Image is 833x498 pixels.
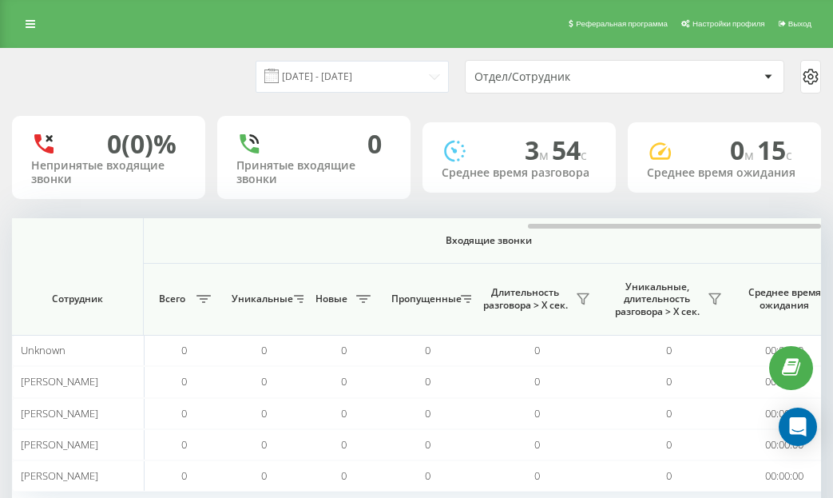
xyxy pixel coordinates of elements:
span: Реферальная программа [576,19,668,28]
span: c [581,146,587,164]
span: Входящие звонки [185,234,792,247]
span: 0 [534,406,540,420]
span: Новые [311,293,351,305]
div: Среднее время разговора [442,166,597,180]
span: м [744,146,757,164]
span: 0 [341,437,347,452]
div: Среднее время ожидания [647,166,802,180]
span: Настройки профиля [692,19,765,28]
span: 0 [425,406,430,420]
span: 3 [525,133,552,167]
span: 0 [181,406,187,420]
span: 54 [552,133,587,167]
div: 0 (0)% [107,129,177,159]
span: Уникальные, длительность разговора > Х сек. [611,281,703,318]
span: [PERSON_NAME] [21,437,98,452]
span: 0 [261,468,267,483]
div: Open Intercom Messenger [779,408,817,446]
span: 0 [341,406,347,420]
span: [PERSON_NAME] [21,468,98,483]
span: 0 [261,374,267,388]
span: 0 [181,374,187,388]
span: 0 [425,468,430,483]
span: 0 [261,343,267,357]
span: Уникальные [232,293,289,305]
span: 0 [181,468,187,483]
span: [PERSON_NAME] [21,406,98,420]
div: Принятые входящие звонки [236,159,391,186]
div: Непринятые входящие звонки [31,159,186,186]
span: 0 [666,406,672,420]
span: 0 [261,406,267,420]
span: 0 [534,374,540,388]
span: 0 [341,468,347,483]
span: 0 [666,374,672,388]
span: 0 [534,468,540,483]
span: Сотрудник [26,293,129,305]
span: Всего [152,293,192,305]
div: Отдел/Сотрудник [474,70,665,84]
span: Среднее время ожидания [747,286,822,311]
span: Unknown [21,343,65,357]
span: 0 [666,437,672,452]
span: Пропущенные [391,293,456,305]
span: 0 [261,437,267,452]
span: 0 [666,343,672,357]
span: 0 [666,468,672,483]
span: 0 [534,343,540,357]
div: 0 [367,129,382,159]
span: 0 [181,437,187,452]
span: 0 [730,133,757,167]
span: [PERSON_NAME] [21,374,98,388]
span: 0 [425,437,430,452]
span: 0 [341,374,347,388]
span: 0 [534,437,540,452]
span: 0 [341,343,347,357]
span: 15 [757,133,792,167]
span: 0 [181,343,187,357]
span: 0 [425,374,430,388]
span: м [539,146,552,164]
span: Выход [788,19,811,28]
span: 0 [425,343,430,357]
span: Длительность разговора > Х сек. [479,286,571,311]
span: c [786,146,792,164]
